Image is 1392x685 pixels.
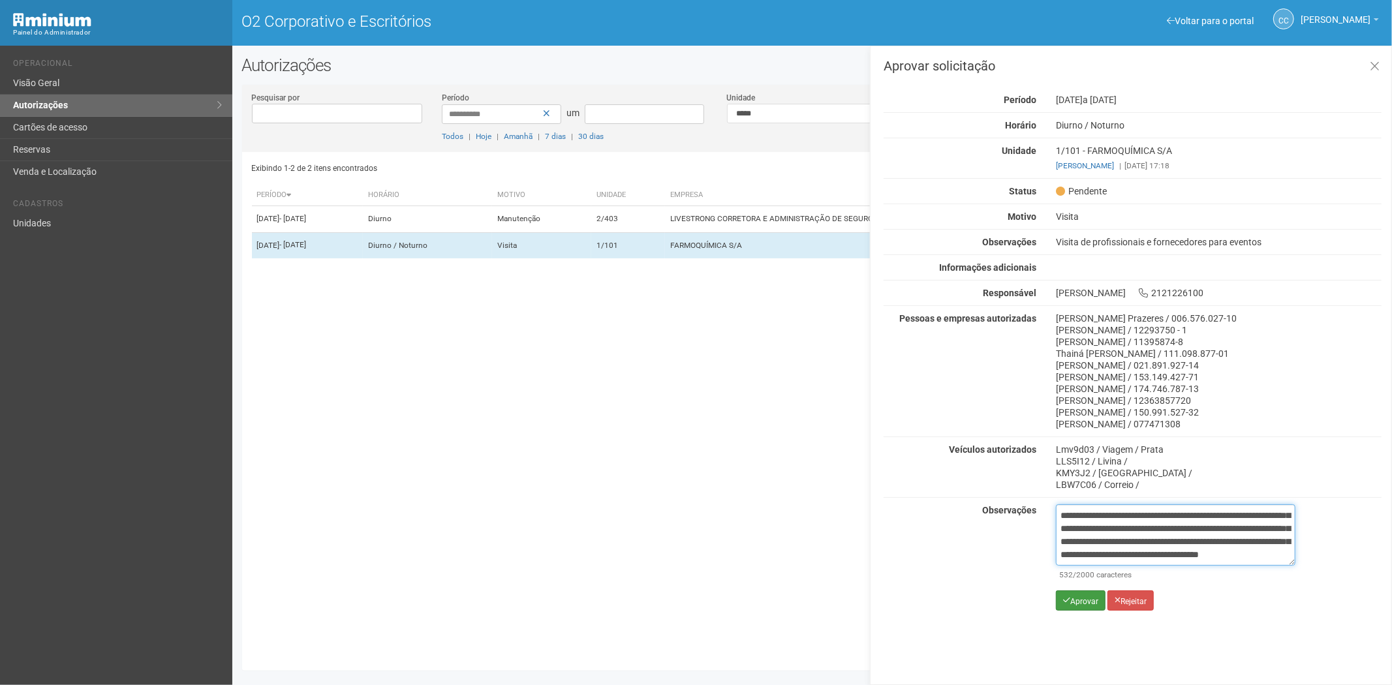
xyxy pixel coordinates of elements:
[1056,95,1083,105] font: [DATE]
[497,132,499,141] font: |
[982,505,1036,515] font: Observações
[1073,570,1132,579] font: /2000 caracteres
[368,215,392,224] font: Diurno
[596,215,618,224] font: 2/403
[884,58,995,74] font: Aprovar solicitação
[1301,14,1370,25] font: [PERSON_NAME]
[1068,186,1107,196] font: Pendente
[242,55,332,75] font: Autorizações
[1083,95,1117,105] font: a [DATE]
[280,240,307,249] font: - [DATE]
[1056,372,1199,382] font: [PERSON_NAME] / 153.149.427-71
[1056,407,1199,418] font: [PERSON_NAME] / 150.991.527-32
[1056,288,1126,298] font: [PERSON_NAME]
[578,132,604,141] a: 30 dias
[442,132,463,141] a: Todos
[469,132,471,141] font: |
[13,144,50,155] font: Reservas
[1004,95,1036,105] font: Período
[1005,120,1036,130] font: Horário
[899,313,1036,324] font: Pessoas e empresas autorizadas
[252,164,378,173] font: Exibindo 1-2 de 2 itens encontrados
[1121,596,1147,605] font: Rejeitar
[1056,145,1172,156] font: 1/101 - FARMOQUÍMICA S/A
[257,190,287,199] font: Período
[257,215,280,224] font: [DATE]
[13,13,91,27] img: Mínimo
[13,100,68,110] font: Autorizações
[670,215,878,224] font: LIVESTRONG CORRETORA E ADMINISTRAÇÃO DE SEGUROS
[596,190,626,199] font: Unidade
[13,166,97,177] font: Venda e Localização
[368,241,427,250] font: Diurno / Noturno
[1056,456,1128,466] font: LLS5I12 / Livina /
[1002,145,1036,156] font: Unidade
[1056,313,1237,324] font: [PERSON_NAME] Prazeres / 006.576.027-10
[727,93,756,102] font: Unidade
[13,218,51,228] font: Unidades
[1056,348,1229,359] font: Thainá [PERSON_NAME] / 111.098.877-01
[368,190,399,199] font: Horário
[252,93,300,102] font: Pesquisar por
[1056,479,1139,490] font: LBW7C06 / Correio /
[504,132,533,141] a: Amanhã
[545,132,566,141] a: 7 dias
[566,108,580,118] font: um
[1167,16,1254,26] a: Voltar para o portal
[596,241,618,250] font: 1/101
[1008,211,1036,222] font: Motivo
[1056,384,1199,394] font: [PERSON_NAME] / 174.746.787-13
[1056,325,1187,335] font: [PERSON_NAME] / 12293750 - 1
[982,237,1036,247] font: Observações
[13,122,87,132] font: Cartões de acesso
[1151,288,1203,298] font: 2121226100
[1301,16,1379,27] a: [PERSON_NAME]
[1056,395,1191,406] font: [PERSON_NAME] / 12363857720
[939,262,1036,273] font: Informações adicionais
[13,59,72,68] font: Operacional
[1107,590,1154,611] button: Rejeitar
[1056,590,1106,611] button: Aprovar
[1273,8,1294,29] a: CC
[1056,211,1079,222] font: Visita
[476,132,491,141] a: Hoje
[497,190,525,199] font: Motivo
[1124,161,1169,170] font: [DATE] 17:18
[1056,337,1183,347] font: [PERSON_NAME] / 11395874-8
[242,12,432,31] font: O2 Corporativo e Escritórios
[1070,596,1098,605] font: Aprovar
[1056,468,1192,478] font: KMY3J2 / [GEOGRAPHIC_DATA] /
[497,215,540,224] font: Manutenção
[1056,360,1199,371] font: [PERSON_NAME] / 021.891.927-14
[1056,120,1124,130] font: Diurno / Noturno
[1059,570,1073,579] font: 532
[280,214,307,223] font: - [DATE]
[983,288,1036,298] font: Responsável
[670,241,742,250] font: FARMOQUÍMICA S/A
[13,29,91,36] font: Painel do Administrador
[1119,161,1121,170] font: |
[1279,16,1290,25] font: CC
[1301,2,1370,25] span: Camila Catarina Lima
[1056,419,1181,429] font: [PERSON_NAME] / 077471308
[13,199,63,208] font: Cadastros
[571,132,573,141] font: |
[1056,161,1114,170] a: [PERSON_NAME]
[13,78,59,88] font: Visão Geral
[1009,186,1036,196] font: Status
[1175,16,1254,26] font: Voltar para o portal
[670,190,703,199] font: Empresa
[497,241,517,250] font: Visita
[1056,444,1164,455] font: Lmv9d03 / Viagem / Prata
[1056,237,1261,247] font: Visita de profissionais e fornecedores para eventos
[257,241,280,250] font: [DATE]
[442,93,469,102] font: Período
[1361,53,1388,81] a: Fechar
[538,132,540,141] font: |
